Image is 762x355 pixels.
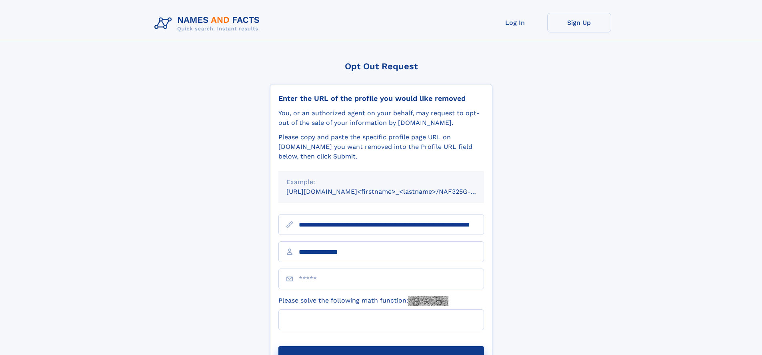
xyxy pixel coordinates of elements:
[278,132,484,161] div: Please copy and paste the specific profile page URL on [DOMAIN_NAME] you want removed into the Pr...
[286,177,476,187] div: Example:
[286,188,499,195] small: [URL][DOMAIN_NAME]<firstname>_<lastname>/NAF325G-xxxxxxxx
[151,13,266,34] img: Logo Names and Facts
[278,94,484,103] div: Enter the URL of the profile you would like removed
[547,13,611,32] a: Sign Up
[270,61,492,71] div: Opt Out Request
[278,296,448,306] label: Please solve the following math function:
[278,108,484,128] div: You, or an authorized agent on your behalf, may request to opt-out of the sale of your informatio...
[483,13,547,32] a: Log In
